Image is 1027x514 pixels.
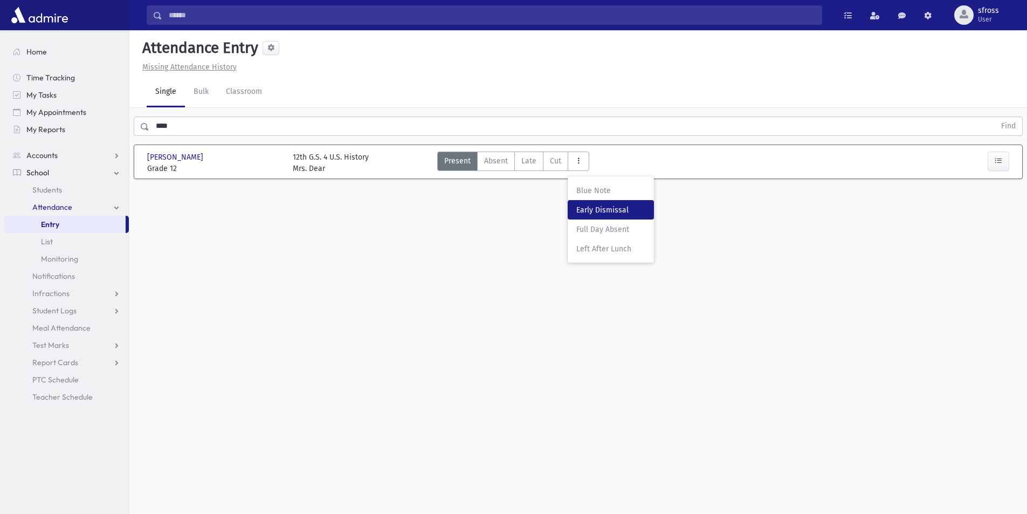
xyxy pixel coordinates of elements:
[26,125,65,134] span: My Reports
[41,254,78,264] span: Monitoring
[4,164,129,181] a: School
[4,121,129,138] a: My Reports
[4,285,129,302] a: Infractions
[32,323,91,333] span: Meal Attendance
[4,337,129,354] a: Test Marks
[4,250,129,268] a: Monitoring
[138,63,237,72] a: Missing Attendance History
[4,233,129,250] a: List
[185,77,217,107] a: Bulk
[576,204,645,216] span: Early Dismissal
[978,15,999,24] span: User
[576,224,645,235] span: Full Day Absent
[41,237,53,246] span: List
[26,90,57,100] span: My Tasks
[4,86,129,104] a: My Tasks
[4,319,129,337] a: Meal Attendance
[4,69,129,86] a: Time Tracking
[32,375,79,385] span: PTC Schedule
[217,77,271,107] a: Classroom
[437,152,589,174] div: AttTypes
[4,181,129,198] a: Students
[550,155,561,167] span: Cut
[32,306,77,316] span: Student Logs
[4,43,129,60] a: Home
[4,388,129,406] a: Teacher Schedule
[147,163,282,174] span: Grade 12
[26,73,75,83] span: Time Tracking
[26,47,47,57] span: Home
[4,354,129,371] a: Report Cards
[4,198,129,216] a: Attendance
[32,185,62,195] span: Students
[138,39,258,57] h5: Attendance Entry
[32,271,75,281] span: Notifications
[26,107,86,117] span: My Appointments
[142,63,237,72] u: Missing Attendance History
[32,340,69,350] span: Test Marks
[4,371,129,388] a: PTC Schedule
[4,147,129,164] a: Accounts
[32,289,70,298] span: Infractions
[4,104,129,121] a: My Appointments
[32,392,93,402] span: Teacher Schedule
[32,202,72,212] span: Attendance
[484,155,508,167] span: Absent
[521,155,536,167] span: Late
[444,155,471,167] span: Present
[995,117,1022,135] button: Find
[4,268,129,285] a: Notifications
[26,168,49,177] span: School
[26,150,58,160] span: Accounts
[147,77,185,107] a: Single
[4,302,129,319] a: Student Logs
[9,4,71,26] img: AdmirePro
[162,5,822,25] input: Search
[147,152,205,163] span: [PERSON_NAME]
[41,220,59,229] span: Entry
[978,6,999,15] span: sfross
[576,243,645,255] span: Left After Lunch
[32,358,78,367] span: Report Cards
[4,216,126,233] a: Entry
[576,185,645,196] span: Blue Note
[293,152,369,174] div: 12th G.S. 4 U.S. History Mrs. Dear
